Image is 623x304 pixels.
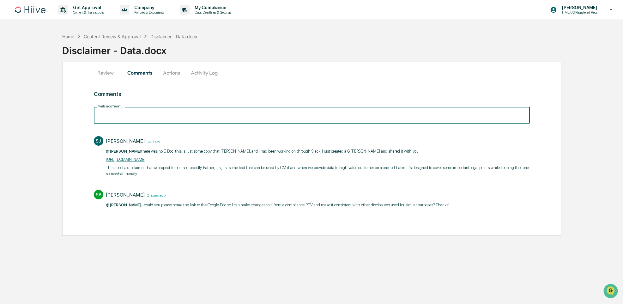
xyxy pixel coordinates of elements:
[94,65,122,80] button: Review
[52,80,78,86] span: Attestations
[94,136,103,146] div: SJ
[62,34,74,39] div: Home
[129,10,167,15] p: Policies & Documents
[6,92,11,97] div: 🔎
[46,80,51,85] div: 🗄️
[94,91,530,97] h3: Comments
[6,80,11,85] div: 🖐️
[84,34,141,39] div: Content Review & Approval
[68,5,107,10] p: Get Approval
[557,10,601,15] p: HML US Registered Reps
[106,203,141,207] span: @[PERSON_NAME]
[13,80,41,86] span: Preclearance
[129,5,167,10] p: Company
[150,34,197,39] div: Disclaimer - Data.docx
[106,157,146,162] a: [URL][DOMAIN_NAME]
[21,55,80,60] div: We're available if you need us!
[186,65,223,80] button: Activity Log
[21,48,104,55] div: Start new chat
[603,283,620,300] iframe: Open customer support
[145,138,160,144] time: Monday, September 15, 2025 at 7:36:10 AM PDT
[157,65,186,80] button: Actions
[106,148,530,155] p: there was no G Doc, this is just some copy that [PERSON_NAME], and I had been working on through ...
[106,165,530,177] p: This is not a disclaimer that we expect to be used broadly. Rather, it's just some text that can ...
[94,65,530,80] div: secondary tabs example
[43,77,81,88] a: 🗄️Attestations
[190,10,234,15] p: Data, Deadlines & Settings
[62,40,623,56] div: Disclaimer - Data.docx
[6,13,115,23] p: How can we help?
[6,48,18,60] img: 1746055101610-c473b297-6a78-478c-a979-82029cc54cd1
[122,65,157,80] button: Comments
[106,138,145,144] div: [PERSON_NAME]
[15,6,45,13] img: logo
[190,5,234,10] p: My Compliance
[98,104,124,109] label: Write a comment...
[45,107,76,112] a: Powered byPylon
[145,192,166,198] time: Monday, September 15, 2025 at 5:37:03 AM PDT
[94,190,103,199] div: SB
[106,192,145,198] div: [PERSON_NAME]
[68,10,107,15] p: Content & Transactions
[557,5,601,10] p: [PERSON_NAME]
[106,202,450,208] p: ​ - could you please share the link to the Google Doc so I can make changes to it from a complian...
[106,149,141,154] span: @[PERSON_NAME]
[4,89,42,100] a: 🔎Data Lookup
[4,77,43,88] a: 🖐️Preclearance
[13,92,40,98] span: Data Lookup
[107,50,115,58] button: Start new chat
[63,107,76,112] span: Pylon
